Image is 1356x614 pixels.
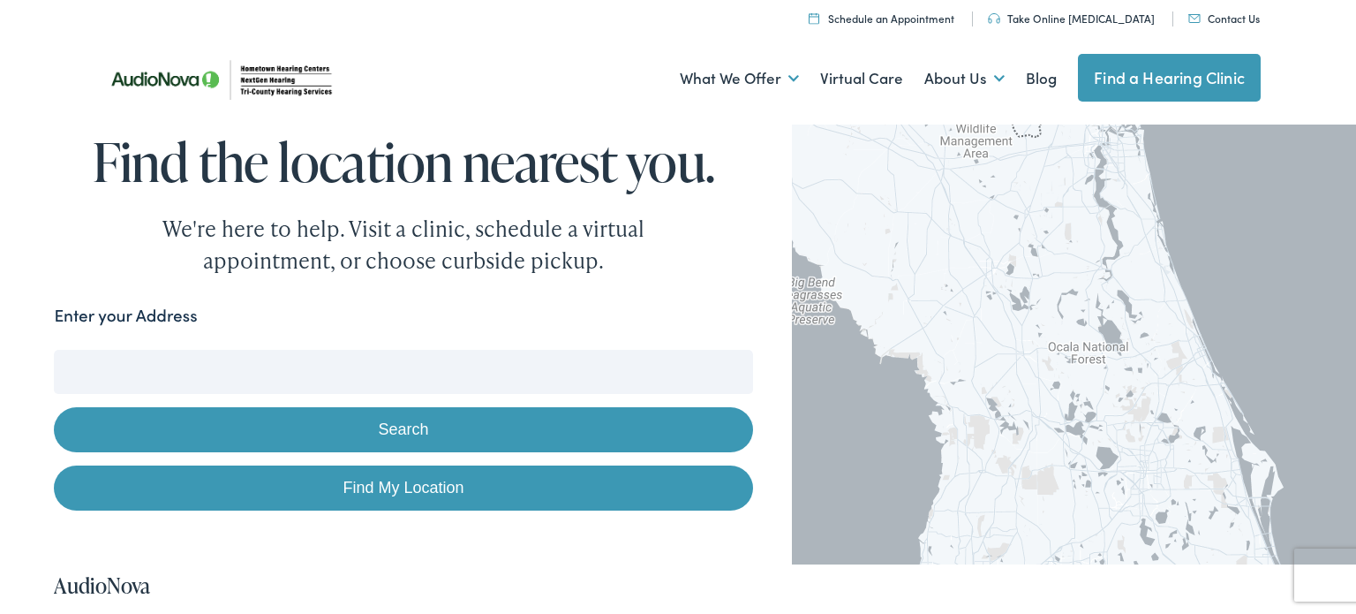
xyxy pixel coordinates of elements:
[1138,371,1180,413] div: AudioNova
[1086,146,1128,188] div: NextGen Hearing by AudioNova
[1006,428,1048,471] div: AudioNova
[54,133,752,191] h1: Find the location nearest you.
[54,466,752,511] a: Find My Location
[820,46,903,111] a: Virtual Care
[1188,14,1201,23] img: utility icon
[951,382,993,424] div: AudioNova
[680,46,799,111] a: What We Offer
[1119,495,1162,537] div: AudioNova
[1078,54,1261,102] a: Find a Hearing Clinic
[54,407,752,452] button: Search
[1077,184,1119,226] div: AudioNova
[1026,46,1057,111] a: Blog
[926,465,968,507] div: Tri-County Hearing Services by AudioNova
[1084,247,1126,290] div: NextGen Hearing by AudioNova
[809,12,819,24] img: utility icon
[1074,451,1117,493] div: Tri-County Hearing Services by AudioNova
[54,350,752,394] input: Enter your address or zip code
[1047,420,1089,462] div: AudioNova
[121,213,686,277] div: We're here to help. Visit a clinic, schedule a virtual appointment, or choose curbside pickup.
[54,571,150,600] a: AudioNova
[1082,400,1125,443] div: AudioNova
[1181,343,1224,385] div: Hometown Hearing by AudioNova
[54,303,197,329] label: Enter your Address
[988,11,1155,26] a: Take Online [MEDICAL_DATA]
[1029,384,1072,427] div: AudioNova
[1031,376,1073,419] div: AudioNova
[997,338,1039,381] div: Tri-County Hearing Services by AudioNova
[924,46,1005,111] a: About Us
[1188,11,1260,26] a: Contact Us
[1104,460,1147,503] div: AudioNova
[988,13,1000,24] img: utility icon
[809,11,954,26] a: Schedule an Appointment
[981,355,1023,398] div: AudioNova
[964,394,1006,436] div: Tri-County Hearing Services by AudioNova
[1013,353,1056,396] div: AudioNova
